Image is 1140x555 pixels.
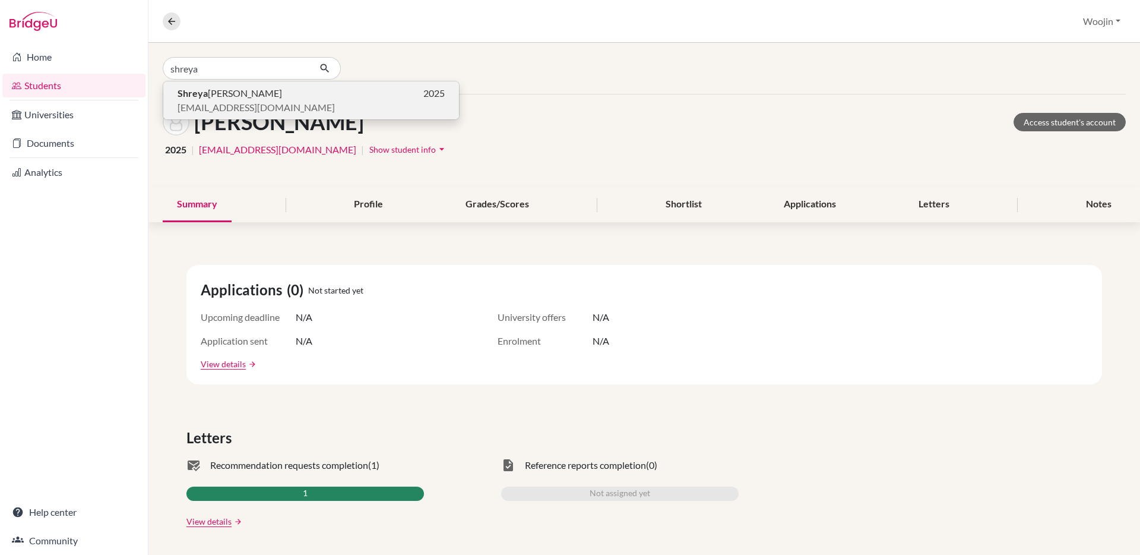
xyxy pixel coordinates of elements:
[178,87,208,99] b: Shreya
[194,109,364,135] h1: [PERSON_NAME]
[2,45,145,69] a: Home
[186,458,201,472] span: mark_email_read
[308,284,363,297] span: Not started yet
[1072,187,1126,222] div: Notes
[163,81,459,119] button: Shreya[PERSON_NAME]2025[EMAIL_ADDRESS][DOMAIN_NAME]
[191,143,194,157] span: |
[368,458,379,472] span: (1)
[2,529,145,553] a: Community
[2,103,145,127] a: Universities
[590,487,650,501] span: Not assigned yet
[186,427,236,449] span: Letters
[369,140,448,159] button: Show student infoarrow_drop_down
[303,487,308,501] span: 1
[340,187,397,222] div: Profile
[246,360,256,368] a: arrow_forward
[186,515,232,528] a: View details
[296,334,312,348] span: N/A
[769,187,850,222] div: Applications
[163,57,310,80] input: Find student by name...
[287,279,308,301] span: (0)
[201,358,246,370] a: View details
[9,12,57,31] img: Bridge-U
[201,310,296,324] span: Upcoming deadline
[436,143,448,155] i: arrow_drop_down
[646,458,657,472] span: (0)
[2,500,145,524] a: Help center
[423,86,445,100] span: 2025
[163,187,232,222] div: Summary
[232,518,242,526] a: arrow_forward
[593,334,609,348] span: N/A
[904,187,964,222] div: Letters
[178,100,335,115] span: [EMAIL_ADDRESS][DOMAIN_NAME]
[369,144,436,154] span: Show student info
[1014,113,1126,131] a: Access student's account
[651,187,716,222] div: Shortlist
[2,74,145,97] a: Students
[165,143,186,157] span: 2025
[199,143,356,157] a: [EMAIL_ADDRESS][DOMAIN_NAME]
[593,310,609,324] span: N/A
[201,334,296,348] span: Application sent
[201,279,287,301] span: Applications
[525,458,646,472] span: Reference reports completion
[501,458,515,472] span: task
[361,143,364,157] span: |
[498,334,593,348] span: Enrolment
[210,458,368,472] span: Recommendation requests completion
[1078,10,1126,33] button: Woojin
[451,187,543,222] div: Grades/Scores
[498,310,593,324] span: University offers
[2,131,145,155] a: Documents
[178,86,282,100] span: [PERSON_NAME]
[2,160,145,184] a: Analytics
[296,310,312,324] span: N/A
[163,109,189,135] img: Yohannan Allen Costales's avatar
